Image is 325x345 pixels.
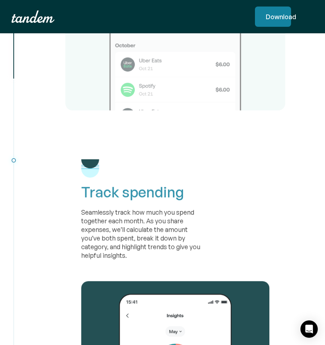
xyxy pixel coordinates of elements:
h2: Track spending [81,185,203,199]
div: Download [266,12,280,21]
div: Seamlessly track how much you spend together each month. As you share expenses, we’ll calculate t... [81,208,203,260]
div: Open Intercom Messenger [300,320,318,338]
a: Download [255,7,291,27]
a: home [12,10,55,22]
